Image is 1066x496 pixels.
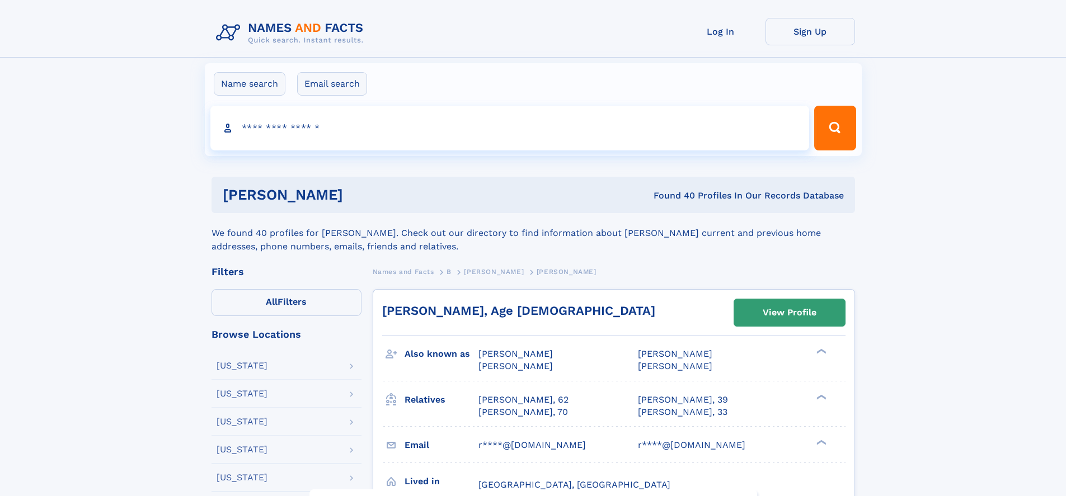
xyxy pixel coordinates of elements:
[210,106,810,150] input: search input
[212,213,855,253] div: We found 40 profiles for [PERSON_NAME]. Check out our directory to find information about [PERSON...
[447,268,452,276] span: B
[382,304,655,318] a: [PERSON_NAME], Age [DEMOGRAPHIC_DATA]
[464,264,524,278] a: [PERSON_NAME]
[676,18,766,45] a: Log In
[212,289,361,316] label: Filters
[223,188,499,202] h1: [PERSON_NAME]
[405,344,478,363] h3: Also known as
[373,264,434,278] a: Names and Facts
[217,445,267,454] div: [US_STATE]
[297,72,367,96] label: Email search
[763,300,816,325] div: View Profile
[217,389,267,398] div: [US_STATE]
[447,264,452,278] a: B
[498,190,844,202] div: Found 40 Profiles In Our Records Database
[478,348,553,359] span: [PERSON_NAME]
[217,417,267,426] div: [US_STATE]
[766,18,855,45] a: Sign Up
[478,394,569,406] a: [PERSON_NAME], 62
[212,267,361,277] div: Filters
[478,406,568,418] a: [PERSON_NAME], 70
[814,438,827,446] div: ❯
[464,268,524,276] span: [PERSON_NAME]
[405,472,478,491] h3: Lived in
[405,390,478,409] h3: Relatives
[638,406,727,418] a: [PERSON_NAME], 33
[814,106,856,150] button: Search Button
[266,296,278,307] span: All
[212,18,373,48] img: Logo Names and Facts
[537,268,597,276] span: [PERSON_NAME]
[638,394,728,406] a: [PERSON_NAME], 39
[638,348,712,359] span: [PERSON_NAME]
[478,361,553,371] span: [PERSON_NAME]
[214,72,285,96] label: Name search
[217,361,267,370] div: [US_STATE]
[212,329,361,339] div: Browse Locations
[217,473,267,482] div: [US_STATE]
[478,479,670,490] span: [GEOGRAPHIC_DATA], [GEOGRAPHIC_DATA]
[638,361,712,371] span: [PERSON_NAME]
[734,299,845,326] a: View Profile
[405,436,478,455] h3: Email
[814,393,827,400] div: ❯
[814,348,827,355] div: ❯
